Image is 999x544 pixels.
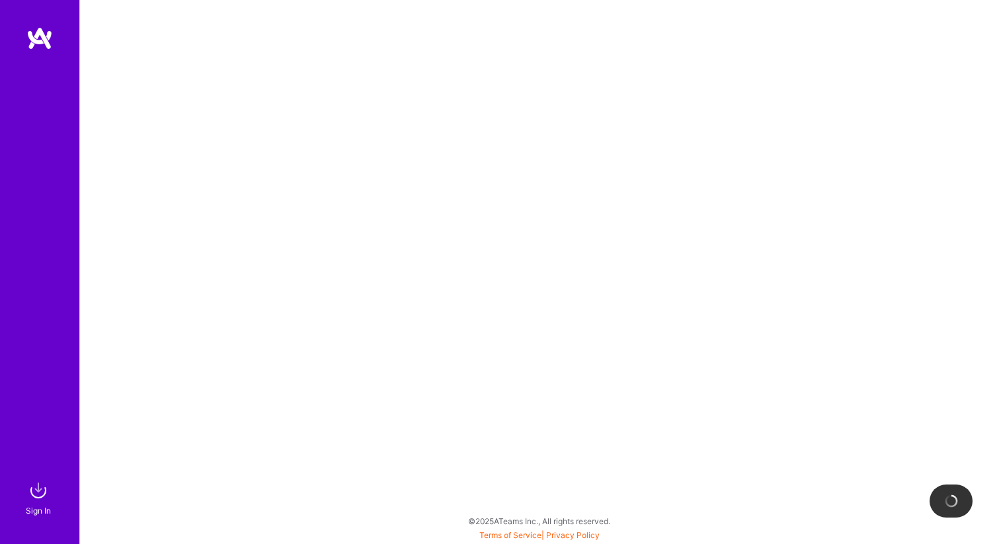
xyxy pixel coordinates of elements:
a: Privacy Policy [546,530,600,540]
a: Terms of Service [479,530,541,540]
div: © 2025 ATeams Inc., All rights reserved. [79,504,999,537]
img: loading [944,494,959,508]
div: Sign In [26,504,51,518]
img: sign in [25,477,52,504]
img: logo [26,26,53,50]
span: | [479,530,600,540]
a: sign inSign In [28,477,52,518]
